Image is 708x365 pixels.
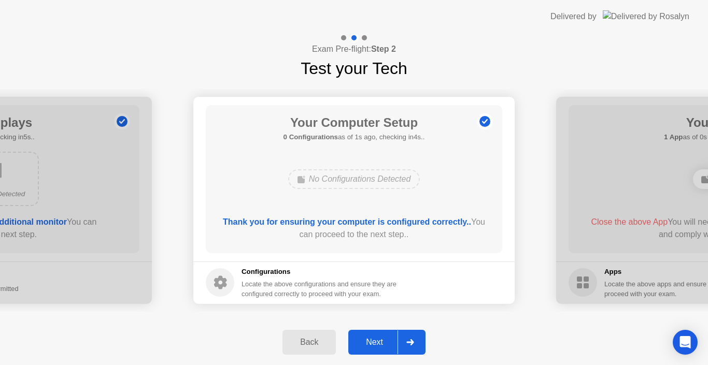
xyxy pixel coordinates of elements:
h4: Exam Pre-flight: [312,43,396,55]
div: Next [351,338,398,347]
b: 0 Configurations [284,133,338,141]
div: Delivered by [550,10,597,23]
button: Back [282,330,336,355]
b: Thank you for ensuring your computer is configured correctly.. [223,217,471,226]
h5: Configurations [242,267,399,277]
div: Locate the above configurations and ensure they are configured correctly to proceed with your exam. [242,279,399,299]
div: You can proceed to the next step.. [221,216,488,241]
div: No Configurations Detected [288,169,420,189]
button: Next [348,330,426,355]
b: Step 2 [371,45,396,53]
h5: as of 1s ago, checking in4s.. [284,132,425,142]
img: Delivered by Rosalyn [603,10,689,22]
h1: Test your Tech [301,56,407,81]
h1: Your Computer Setup [284,113,425,132]
div: Back [286,338,333,347]
div: Open Intercom Messenger [673,330,698,355]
